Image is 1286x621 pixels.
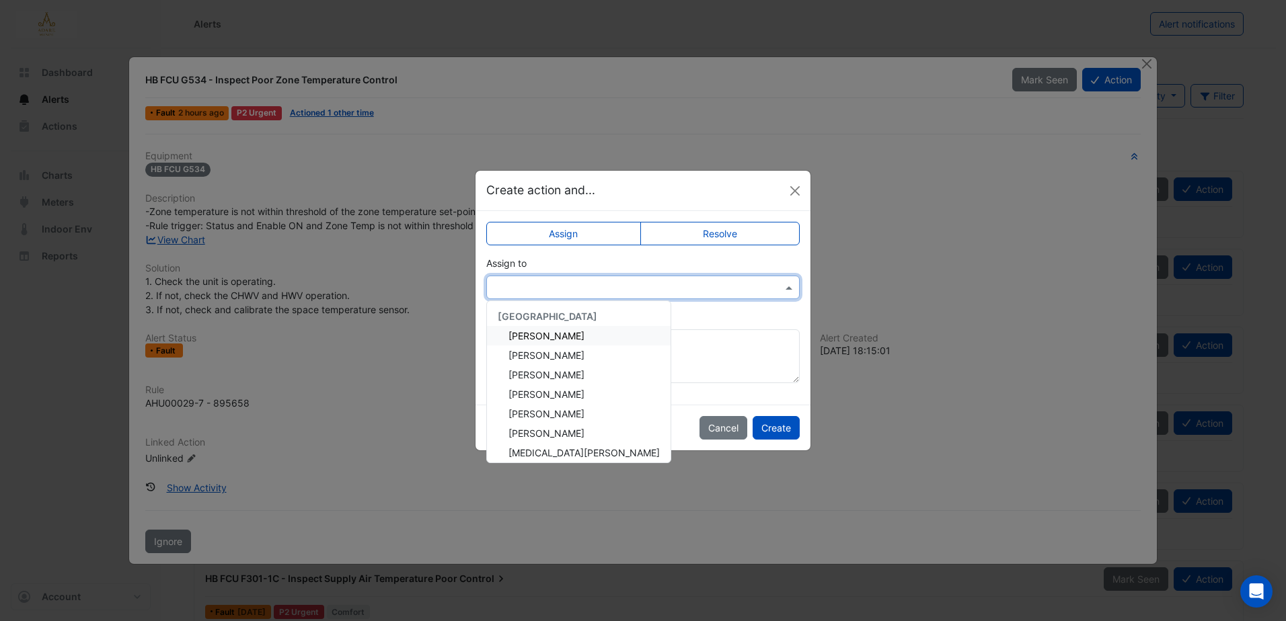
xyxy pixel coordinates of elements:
span: [PERSON_NAME] [508,388,584,400]
span: [MEDICAL_DATA][PERSON_NAME] [508,447,660,458]
span: [PERSON_NAME] [508,349,584,361]
label: Resolve [640,222,800,245]
div: Options List [487,301,671,462]
label: Assign [486,222,641,245]
h5: Create action and... [486,181,595,199]
div: Open Intercom Messenger [1240,575,1273,608]
span: [PERSON_NAME] [508,408,584,419]
button: Create [753,416,800,440]
span: [PERSON_NAME] [508,369,584,380]
span: [PERSON_NAME] [508,330,584,341]
button: Cancel [699,416,747,440]
label: Assign to [486,256,527,270]
span: [GEOGRAPHIC_DATA] [498,310,597,322]
span: [PERSON_NAME] [508,427,584,439]
button: Close [785,181,805,201]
